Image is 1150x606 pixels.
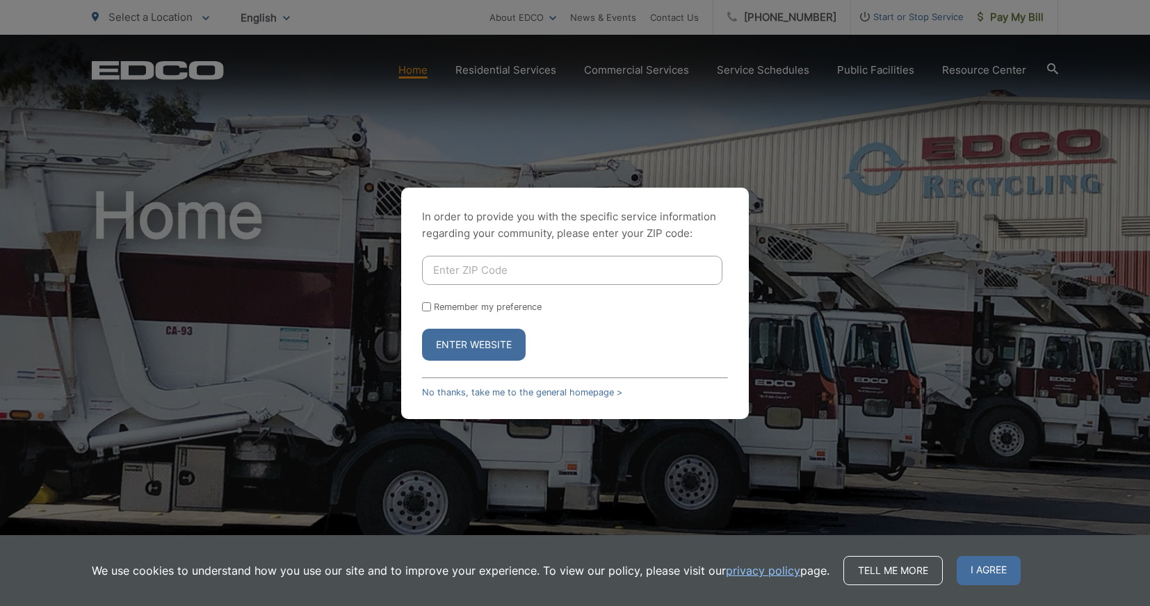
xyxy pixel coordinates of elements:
label: Remember my preference [434,302,542,312]
button: Enter Website [422,329,526,361]
a: privacy policy [726,562,800,579]
p: We use cookies to understand how you use our site and to improve your experience. To view our pol... [92,562,829,579]
p: In order to provide you with the specific service information regarding your community, please en... [422,208,728,242]
a: No thanks, take me to the general homepage > [422,387,622,398]
input: Enter ZIP Code [422,256,722,285]
span: I agree [957,556,1021,585]
a: Tell me more [843,556,943,585]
